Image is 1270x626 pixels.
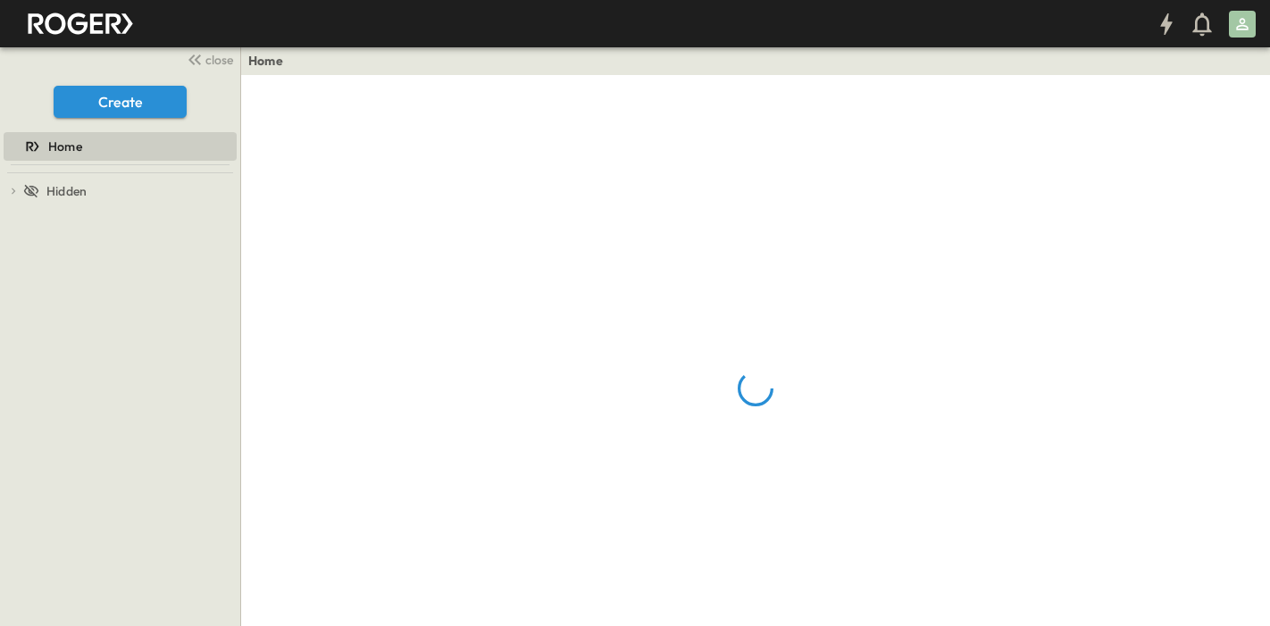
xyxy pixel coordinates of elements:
span: Hidden [46,182,87,200]
button: Create [54,86,187,118]
span: close [205,51,233,69]
a: Home [248,52,283,70]
button: close [180,46,237,71]
span: Home [48,138,82,155]
nav: breadcrumbs [248,52,294,70]
a: Home [4,134,233,159]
